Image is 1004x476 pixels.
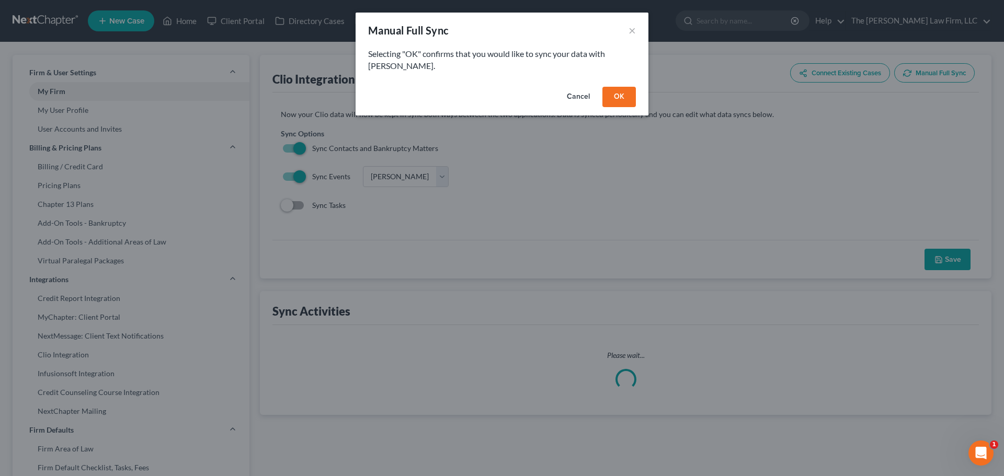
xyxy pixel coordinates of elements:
[968,440,994,466] iframe: Intercom live chat
[368,48,636,72] p: Selecting "OK" confirms that you would like to sync your data with [PERSON_NAME].
[990,440,998,449] span: 1
[558,87,598,108] button: Cancel
[602,87,636,108] button: OK
[629,24,636,37] button: ×
[368,23,449,38] div: Manual Full Sync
